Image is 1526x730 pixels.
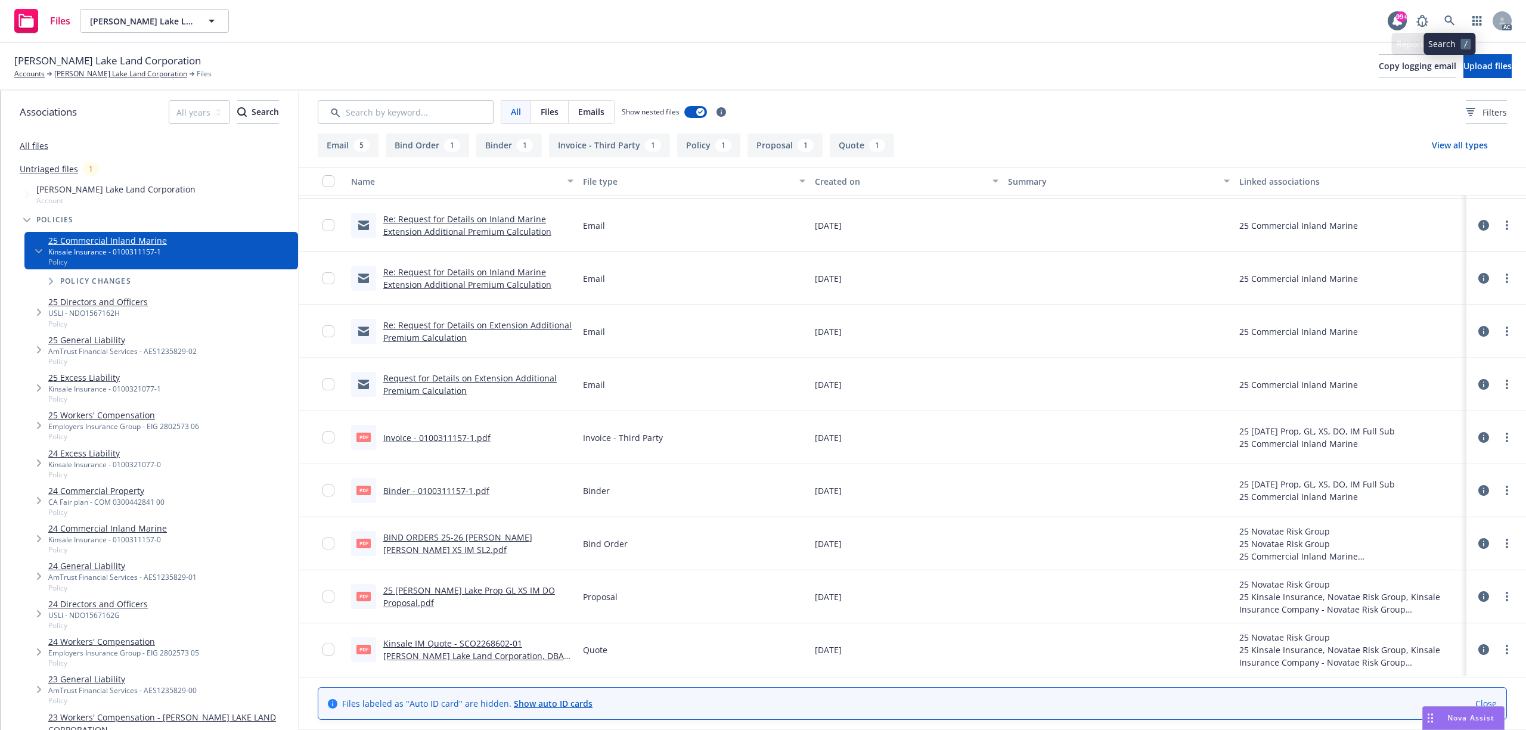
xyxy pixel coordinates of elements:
[48,620,148,630] span: Policy
[1239,591,1462,616] div: 25 Kinsale Insurance, Novatae Risk Group, Kinsale Insurance Company - Novatae Risk Group
[60,278,131,285] span: Policy changes
[748,133,823,157] button: Proposal
[383,266,551,290] a: Re: Request for Details on Inland Marine Extension Additional Premium Calculation
[383,213,551,237] a: Re: Request for Details on Inland Marine Extension Additional Premium Calculation
[815,591,842,603] span: [DATE]
[583,325,605,338] span: Email
[1500,642,1514,657] a: more
[48,507,165,517] span: Policy
[815,272,842,285] span: [DATE]
[356,645,371,654] span: pdf
[48,560,197,572] a: 24 General Liability
[549,133,670,157] button: Invoice - Third Party
[36,216,74,223] span: Policies
[383,638,564,674] a: Kinsale IM Quote - SCO2268602-01 [PERSON_NAME] Lake Land Corporation, DBA [PERSON_NAME] Lake Land...
[356,486,371,495] span: pdf
[1500,271,1514,285] a: more
[1500,483,1514,498] a: more
[50,16,70,26] span: Files
[1466,106,1507,119] span: Filters
[36,183,196,195] span: [PERSON_NAME] Lake Land Corporation
[1500,589,1514,604] a: more
[48,545,167,555] span: Policy
[48,598,148,610] a: 24 Directors and Officers
[48,484,165,497] a: 24 Commercial Property
[318,133,379,157] button: Email
[48,470,161,480] span: Policy
[514,698,593,709] a: Show auto ID cards
[48,257,167,267] span: Policy
[383,532,532,555] a: BIND ORDERS 25-26 [PERSON_NAME] [PERSON_NAME] XS IM SL2.pdf
[48,635,199,648] a: 24 Workers' Compensation
[14,53,201,69] span: [PERSON_NAME] Lake Land Corporation
[1466,100,1507,124] button: Filters
[48,421,199,431] div: Employers Insurance Group - EIG 2802573 06
[583,272,605,285] span: Email
[1239,525,1462,538] div: 25 Novatae Risk Group
[1379,60,1456,72] span: Copy logging email
[1239,325,1358,338] div: 25 Commercial Inland Marine
[356,592,371,601] span: pdf
[583,378,605,391] span: Email
[48,648,199,658] div: Employers Insurance Group - EIG 2802573 05
[1239,437,1395,450] div: 25 Commercial Inland Marine
[383,585,555,608] a: 25 [PERSON_NAME] Lake Prop GL XS IM DO Proposal.pdf
[583,644,607,656] span: Quote
[1463,60,1512,72] span: Upload files
[1423,707,1438,729] div: Drag to move
[48,394,161,404] span: Policy
[1008,175,1217,188] div: Summary
[1500,377,1514,392] a: more
[511,105,521,118] span: All
[322,219,334,231] input: Toggle Row Selected
[815,431,842,444] span: [DATE]
[48,572,197,582] div: AmTrust Financial Services - AES1235829-01
[237,100,279,124] button: SearchSearch
[322,272,334,284] input: Toggle Row Selected
[583,175,792,188] div: File type
[444,139,460,152] div: 1
[1500,536,1514,551] a: more
[386,133,469,157] button: Bind Order
[677,133,740,157] button: Policy
[815,538,842,550] span: [DATE]
[1482,106,1507,119] span: Filters
[1410,9,1434,33] a: Report a Bug
[90,15,193,27] span: [PERSON_NAME] Lake Land Corporation
[356,539,371,548] span: pdf
[36,195,196,206] span: Account
[383,485,489,496] a: Binder - 0100311157-1.pdf
[815,378,842,391] span: [DATE]
[1396,11,1407,22] div: 99+
[351,175,560,188] div: Name
[583,219,605,232] span: Email
[322,538,334,549] input: Toggle Row Selected
[578,105,604,118] span: Emails
[645,139,661,152] div: 1
[48,673,197,685] a: 23 General Liability
[83,162,99,176] div: 1
[20,163,78,175] a: Untriaged files
[815,175,985,188] div: Created on
[48,334,197,346] a: 25 General Liability
[1239,425,1395,437] div: 25 [DATE] Prop, GL, XS, DO, IM Full Sub
[318,100,494,124] input: Search by keyword...
[810,167,1003,195] button: Created on
[1379,54,1456,78] button: Copy logging email
[583,538,628,550] span: Bind Order
[48,522,167,535] a: 24 Commercial Inland Marine
[20,140,48,151] a: All files
[383,432,491,443] a: Invoice - 0100311157-1.pdf
[197,69,212,79] span: Files
[48,247,167,257] div: Kinsale Insurance - 0100311157-1
[48,459,161,470] div: Kinsale Insurance - 0100321077-0
[1500,324,1514,338] a: more
[322,484,334,496] input: Toggle Row Selected
[48,296,148,308] a: 25 Directors and Officers
[583,484,610,497] span: Binder
[1003,167,1235,195] button: Summary
[48,610,148,620] div: USLI - NDO1567162G
[48,371,161,384] a: 25 Excess Liability
[48,356,197,366] span: Policy
[1239,644,1462,669] div: 25 Kinsale Insurance, Novatae Risk Group, Kinsale Insurance Company - Novatae Risk Group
